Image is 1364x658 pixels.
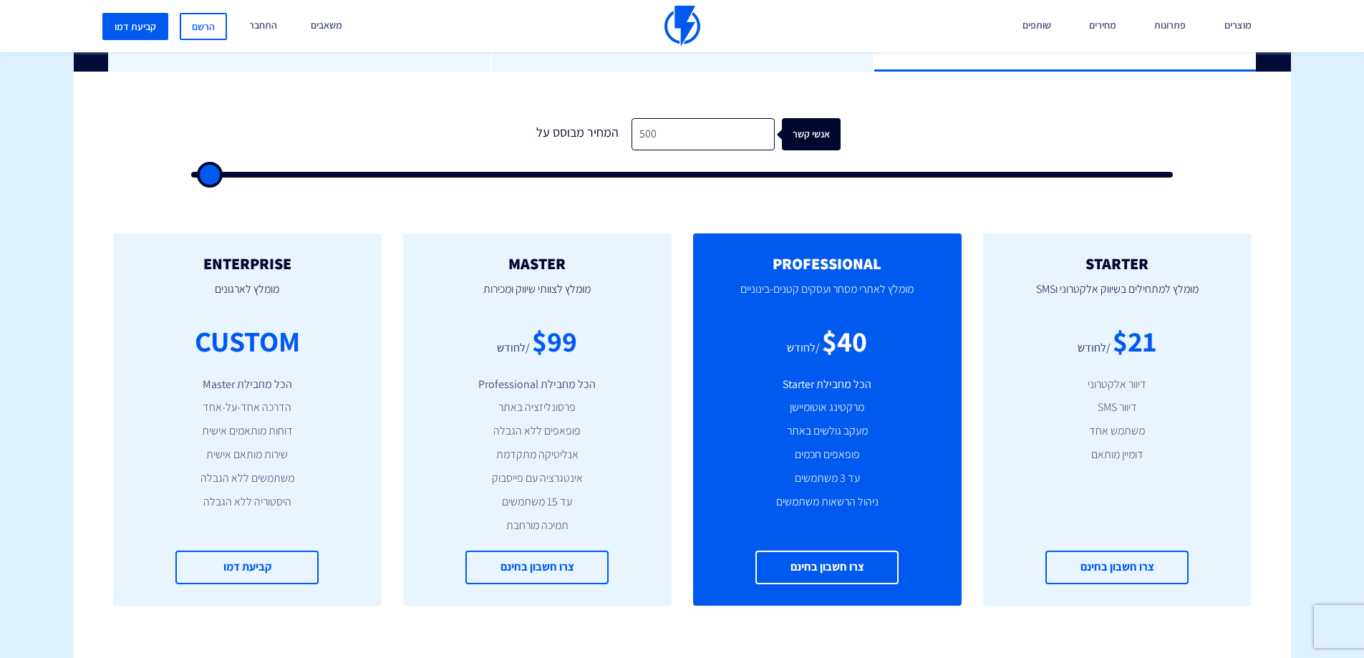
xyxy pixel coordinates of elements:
[425,272,650,321] p: מומלץ לצוותי שיווק ומכירות
[135,272,360,321] p: מומלץ לארגונים
[135,377,360,393] li: הכל מחבילת Master
[715,470,940,487] li: עד 3 משתמשים
[135,447,360,463] li: שירות מותאם אישית
[497,340,530,357] div: /לחודש
[715,255,940,272] h2: PROFESSIONAL
[1078,340,1111,357] div: /לחודש
[425,255,650,272] h2: MASTER
[1005,272,1230,321] p: מומלץ למתחילים בשיווק אלקטרוני וSMS
[175,551,319,584] a: קביעת דמו
[425,494,650,511] li: עד 15 משתמשים
[1005,377,1230,393] li: דיוור אלקטרוני
[1005,447,1230,463] li: דומיין מותאם
[715,447,940,463] li: פופאפים חכמים
[800,118,858,150] div: אנשי קשר
[715,377,940,393] li: הכל מחבילת Starter
[425,470,650,487] li: אינטגרציה עם פייסבוק
[787,340,820,357] div: /לחודש
[425,423,650,440] li: פופאפים ללא הגבלה
[425,518,650,534] li: תמיכה מורחבת
[195,321,300,362] div: CUSTOM
[524,118,632,150] div: המחיר מבוסס על
[180,13,227,40] a: הרשם
[1005,400,1230,416] li: דיוור SMS
[822,321,867,362] div: $40
[135,255,360,272] h2: ENTERPRISE
[135,423,360,440] li: דוחות מותאמים אישית
[715,272,940,321] p: מומלץ לאתרי מסחר ועסקים קטנים-בינוניים
[755,551,899,584] a: צרו חשבון בחינם
[425,377,650,393] li: הכל מחבילת Professional
[715,400,940,416] li: מרקטינג אוטומיישן
[425,447,650,463] li: אנליטיקה מתקדמת
[715,494,940,511] li: ניהול הרשאות משתמשים
[102,13,168,40] a: קביעת דמו
[135,400,360,416] li: הדרכה אחד-על-אחד
[1045,551,1189,584] a: צרו חשבון בחינם
[715,423,940,440] li: מעקב גולשים באתר
[1005,255,1230,272] h2: STARTER
[532,321,577,362] div: $99
[1113,321,1156,362] div: $21
[135,494,360,511] li: היסטוריה ללא הגבלה
[425,400,650,416] li: פרסונליזציה באתר
[465,551,609,584] a: צרו חשבון בחינם
[1005,423,1230,440] li: משתמש אחד
[135,470,360,487] li: משתמשים ללא הגבלה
